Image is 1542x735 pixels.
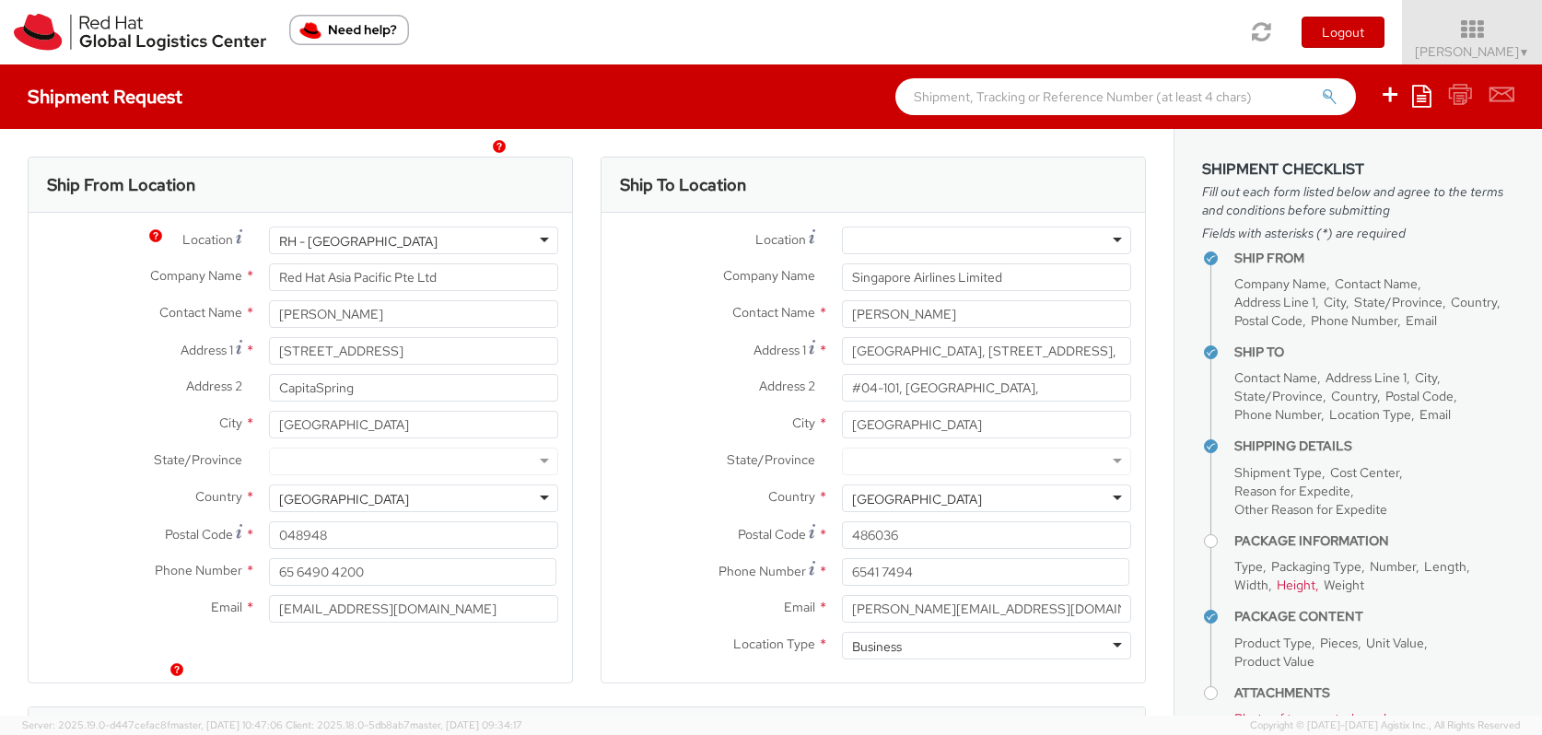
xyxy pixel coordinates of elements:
span: ▼ [1519,45,1530,60]
span: City [1415,369,1437,386]
span: Location [755,231,806,248]
input: Shipment, Tracking or Reference Number (at least 4 chars) [895,78,1356,115]
span: Phone Number [1234,406,1321,423]
span: State/Province [1354,294,1443,310]
span: Unit Value [1366,635,1424,651]
span: Photo of transported goods [1234,710,1392,727]
span: Email [211,599,242,615]
h4: Ship From [1234,251,1514,265]
button: Logout [1302,17,1384,48]
h4: Package Content [1234,610,1514,624]
button: Need help? [289,15,409,45]
span: Postal Code [738,526,806,542]
span: Address 2 [186,378,242,394]
span: [PERSON_NAME] [1415,43,1530,60]
span: Client: 2025.18.0-5db8ab7 [286,718,522,731]
span: Phone Number [718,563,806,579]
span: Fields with asterisks (*) are required [1202,224,1514,242]
span: master, [DATE] 10:47:06 [170,718,283,731]
h3: Ship To Location [620,176,746,194]
span: Address 1 [753,342,806,358]
span: Reason for Expedite [1234,483,1350,499]
span: Type [1234,558,1263,575]
span: Country [195,488,242,505]
h4: Shipping Details [1234,439,1514,453]
span: Email [784,599,815,615]
h3: Shipment Checklist [1202,161,1514,178]
span: Address 1 [181,342,233,358]
h4: Attachments [1234,686,1514,700]
span: Phone Number [1311,312,1397,329]
span: City [792,414,815,431]
div: RH - [GEOGRAPHIC_DATA] [279,232,438,251]
h3: Ship From Location [47,176,195,194]
div: Business [852,637,902,656]
span: City [219,414,242,431]
div: [GEOGRAPHIC_DATA] [852,490,982,508]
span: State/Province [154,451,242,468]
h4: Ship To [1234,345,1514,359]
h4: Package Information [1234,534,1514,548]
span: State/Province [1234,388,1323,404]
span: Address 2 [759,378,815,394]
span: Length [1424,558,1466,575]
span: Contact Name [1335,275,1418,292]
span: master, [DATE] 09:34:17 [410,718,522,731]
span: Other Reason for Expedite [1234,501,1387,518]
span: Email [1419,406,1451,423]
span: Copyright © [DATE]-[DATE] Agistix Inc., All Rights Reserved [1250,718,1520,733]
span: Contact Name [159,304,242,321]
span: Contact Name [732,304,815,321]
span: Height [1277,577,1315,593]
span: Location [182,231,233,248]
span: Phone Number [155,562,242,578]
span: Shipment Type [1234,464,1322,481]
span: Width [1234,577,1268,593]
h4: Shipment Request [28,87,182,107]
span: Country [1451,294,1497,310]
span: Pieces [1320,635,1358,651]
span: Product Value [1234,653,1314,670]
span: Company Name [723,267,815,284]
span: Cost Center [1330,464,1399,481]
span: Number [1370,558,1416,575]
span: Server: 2025.19.0-d447cefac8f [22,718,283,731]
span: Postal Code [1385,388,1454,404]
span: Country [1331,388,1377,404]
span: Address Line 1 [1234,294,1315,310]
div: [GEOGRAPHIC_DATA] [279,490,409,508]
span: Email [1406,312,1437,329]
span: Weight [1324,577,1364,593]
span: Address Line 1 [1326,369,1407,386]
span: Contact Name [1234,369,1317,386]
span: Location Type [733,636,815,652]
span: City [1324,294,1346,310]
span: Postal Code [1234,312,1303,329]
span: Company Name [1234,275,1326,292]
span: State/Province [727,451,815,468]
span: Company Name [150,267,242,284]
span: Packaging Type [1271,558,1361,575]
span: Product Type [1234,635,1312,651]
img: rh-logistics-00dfa346123c4ec078e1.svg [14,14,266,51]
span: Location Type [1329,406,1411,423]
span: Fill out each form listed below and agree to the terms and conditions before submitting [1202,182,1514,219]
span: Country [768,488,815,505]
span: Postal Code [165,526,233,542]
